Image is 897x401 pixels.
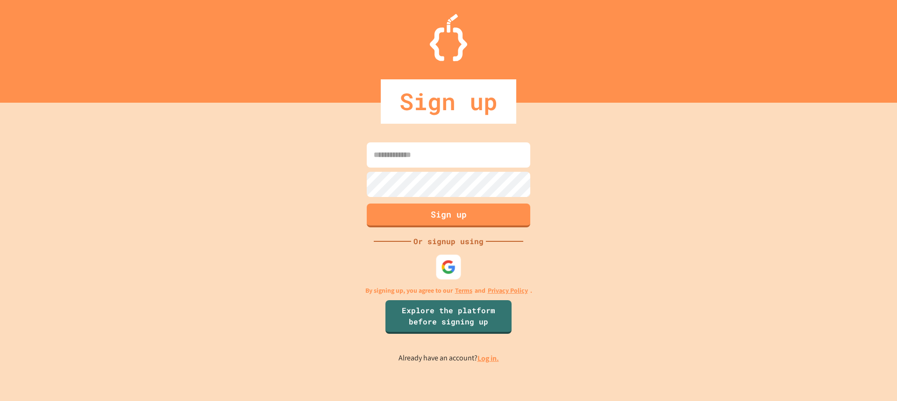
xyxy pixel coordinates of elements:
div: Or signup using [411,236,486,247]
img: google-icon.svg [441,260,456,274]
iframe: chat widget [819,323,888,363]
div: Sign up [381,79,516,124]
p: Already have an account? [399,352,499,364]
button: Sign up [367,204,530,227]
a: Explore the platform before signing up [385,300,512,334]
img: Logo.svg [430,14,467,61]
a: Log in. [477,353,499,363]
p: By signing up, you agree to our and . [365,286,532,295]
a: Terms [455,286,472,295]
iframe: chat widget [858,364,888,392]
a: Privacy Policy [488,286,528,295]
